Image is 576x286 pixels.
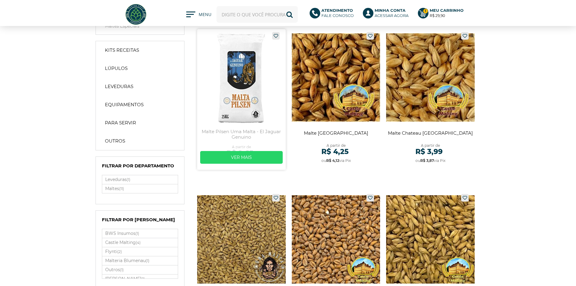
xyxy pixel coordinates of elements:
a: Kits Receitas [99,44,181,56]
a: Ver mais [200,151,283,164]
p: Acessar agora [375,8,408,18]
a: BWS Insumos(1) [102,229,178,238]
a: Castle Malting(4) [102,238,178,247]
label: Maltes [102,184,178,193]
strong: 1 [423,8,428,14]
small: (2) [117,249,122,254]
small: (1) [120,268,124,272]
button: MENU [186,12,210,18]
b: Meu Carrinho [430,8,464,13]
a: Maltes Especiais [102,23,178,29]
strong: Equipamentos [105,102,144,108]
small: (1) [135,231,139,236]
small: (1) [141,277,145,281]
b: Atendimento [321,8,353,13]
small: (1) [146,258,149,263]
label: Leveduras [102,175,178,184]
a: Malte Chateau Vienna [386,29,475,170]
a: Malteria Blumenau(1) [102,256,178,265]
label: Malteria Blumenau [102,256,178,265]
span: MENU [199,12,210,21]
p: Fale conosco [321,8,354,18]
a: Lúpulos [99,62,181,74]
h4: Filtrar por [PERSON_NAME] [102,217,178,226]
a: Para Servir [99,117,181,129]
label: BWS Insumos [102,229,178,238]
label: Outros [102,265,178,274]
b: Minha Conta [375,8,405,13]
label: Castle Malting [102,238,178,247]
strong: Lúpulos [105,65,128,71]
a: Outros [99,135,181,147]
a: [PERSON_NAME](1) [102,274,178,283]
a: Malte Château Munich [292,29,380,170]
strong: Kits Receitas [105,47,139,53]
strong: Para Servir [105,120,136,126]
button: Buscar [281,6,298,23]
a: Leveduras [99,81,181,93]
strong: Outros [105,138,125,144]
img: Hopfen Haus BrewShop [125,3,147,26]
h4: Filtrar por Departamento [102,163,178,172]
small: (4) [136,240,141,245]
a: Maltes(11) [102,184,178,193]
strong: R$ 29,90 [430,13,445,18]
a: Equipamentos [99,99,181,111]
a: Flynti(2) [102,247,178,256]
small: (11) [119,186,124,191]
a: Leveduras(1) [102,175,178,184]
small: (1) [127,177,130,182]
strong: Leveduras [105,84,133,90]
input: Digite o que você procura [216,6,298,23]
label: [PERSON_NAME] [102,274,178,283]
a: Minha ContaAcessar agora [363,8,412,21]
a: Malte Pilsen Uma Malta - El Jaguar Genuino [197,29,286,170]
a: AtendimentoFale conosco [310,8,357,21]
a: Outros(1) [102,265,178,274]
label: Flynti [102,247,178,256]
